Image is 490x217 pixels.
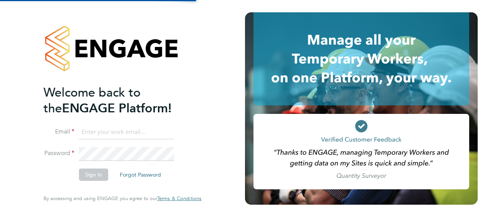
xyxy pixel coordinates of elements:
span: Terms & Conditions [157,195,201,202]
button: Sign In [79,169,108,181]
span: Welcome back to the [44,85,141,116]
label: Email [44,128,74,136]
label: Password [44,149,74,157]
a: Terms & Conditions [157,195,201,202]
input: Enter your work email... [79,125,174,139]
h2: ENGAGE Platform! [44,85,194,116]
span: By accessing and using ENGAGE you agree to our [44,195,201,202]
button: Forgot Password [114,169,167,181]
